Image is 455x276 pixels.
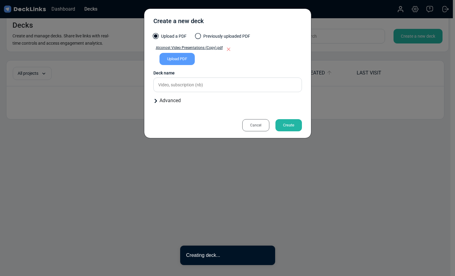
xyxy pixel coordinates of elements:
[153,70,302,76] div: Deck name
[275,119,302,131] div: Create
[265,252,269,258] button: close
[153,78,302,92] input: Enter a name
[153,16,204,29] div: Create a new deck
[153,33,187,43] label: Upload a PDF
[196,33,250,43] label: Previously uploaded PDF
[159,53,195,65] div: Upload PDF
[242,119,269,131] div: Cancel
[186,252,265,259] div: Creating deck...
[153,97,302,104] div: Advanced
[153,45,223,53] a: Alconost Video Presentations (Copy).pdf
